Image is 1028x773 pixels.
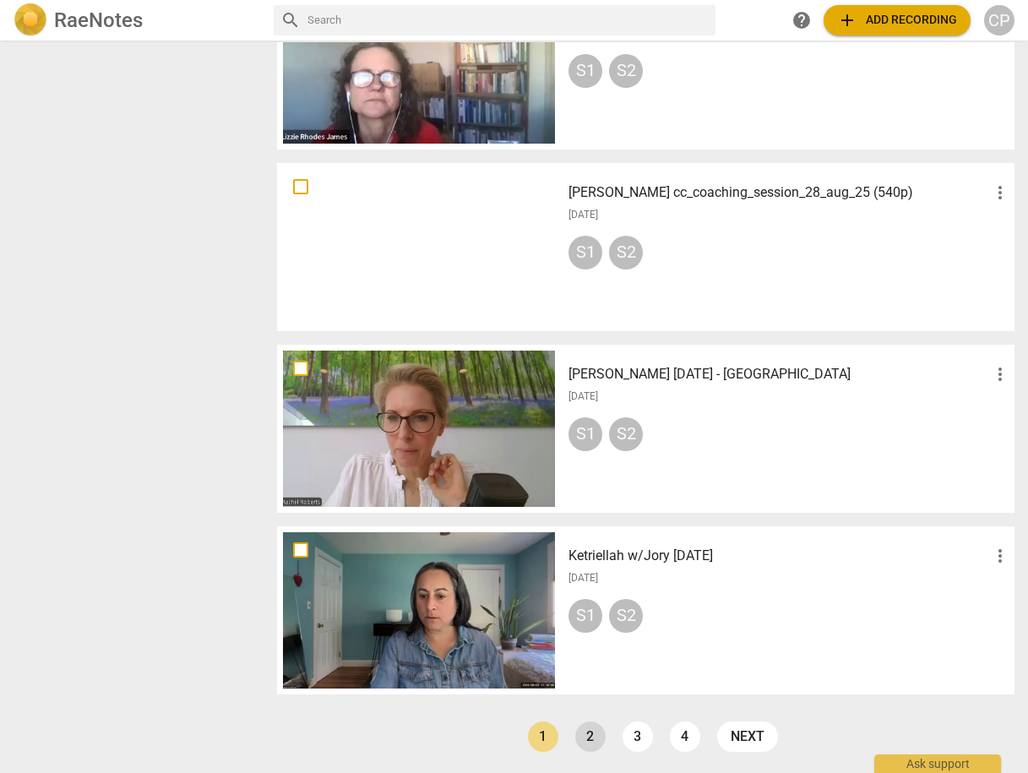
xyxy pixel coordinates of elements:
[609,417,643,451] div: S2
[280,10,301,30] span: search
[990,364,1010,384] span: more_vert
[990,546,1010,566] span: more_vert
[568,54,602,88] div: S1
[528,721,558,752] a: Page 1 is your current page
[568,546,990,566] h3: Ketriellah w/Jory 9/11/25
[837,10,957,30] span: Add recording
[283,532,1009,689] a: Ketriellah w/Jory [DATE][DATE]S1S2
[717,721,778,752] a: next
[568,182,990,203] h3: Hattie cc_coaching_session_28_aug_25 (540p)
[609,54,643,88] div: S2
[990,182,1010,203] span: more_vert
[307,7,709,34] input: Search
[54,8,143,32] h2: RaeNotes
[283,351,1009,507] a: [PERSON_NAME] [DATE] - [GEOGRAPHIC_DATA][DATE]S1S2
[283,169,1009,325] a: [PERSON_NAME] cc_coaching_session_28_aug_25 (540p)[DATE]S1S2
[568,208,598,222] span: [DATE]
[575,721,606,752] a: Page 2
[568,364,990,384] h3: Rachel September 8th - Ashleigh
[670,721,700,752] a: Page 4
[568,599,602,633] div: S1
[824,5,971,35] button: Upload
[568,236,602,269] div: S1
[874,754,1001,773] div: Ask support
[14,3,260,37] a: LogoRaeNotes
[14,3,47,37] img: Logo
[609,236,643,269] div: S2
[609,599,643,633] div: S2
[568,571,598,585] span: [DATE]
[623,721,653,752] a: Page 3
[568,417,602,451] div: S1
[791,10,812,30] span: help
[837,10,857,30] span: add
[984,5,1014,35] button: CP
[568,389,598,404] span: [DATE]
[786,5,817,35] a: Help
